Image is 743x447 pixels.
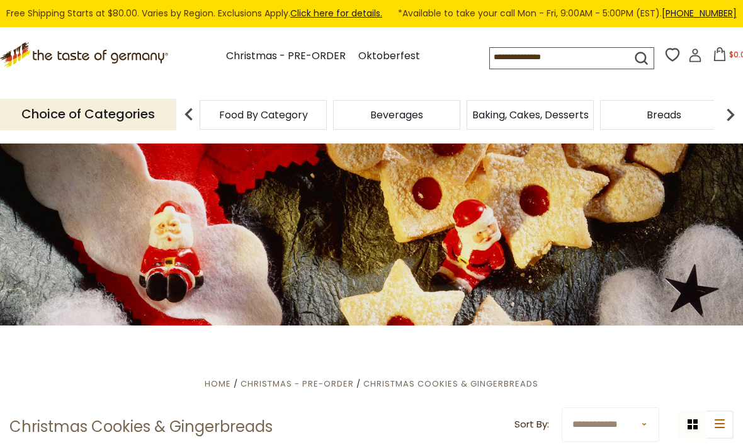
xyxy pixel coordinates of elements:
a: Baking, Cakes, Desserts [472,110,589,120]
a: Christmas Cookies & Gingerbreads [363,378,538,390]
img: previous arrow [176,102,201,127]
a: Food By Category [219,110,308,120]
a: [PHONE_NUMBER] [662,7,737,20]
a: Oktoberfest [358,48,420,65]
img: next arrow [718,102,743,127]
a: Beverages [370,110,423,120]
a: Christmas - PRE-ORDER [241,378,354,390]
a: Breads [647,110,681,120]
a: Home [205,378,231,390]
div: Free Shipping Starts at $80.00. Varies by Region. Exclusions Apply. [6,6,737,21]
a: Click here for details. [290,7,382,20]
span: *Available to take your call Mon - Fri, 9:00AM - 5:00PM (EST). [398,6,737,21]
h1: Christmas Cookies & Gingerbreads [9,417,273,436]
label: Sort By: [514,417,549,433]
a: Christmas - PRE-ORDER [226,48,346,65]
